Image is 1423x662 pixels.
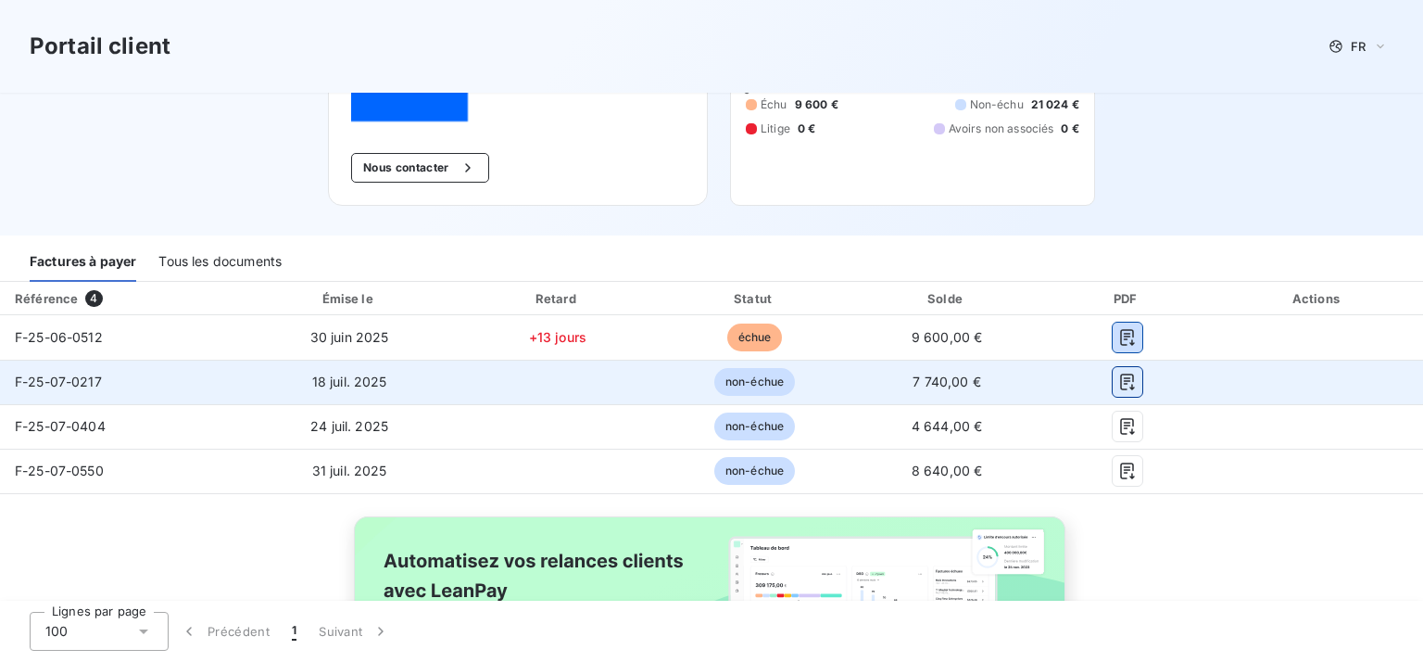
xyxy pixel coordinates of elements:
div: Tous les documents [158,243,282,282]
span: F-25-07-0404 [15,418,106,434]
span: 100 [45,622,68,641]
span: 24 juil. 2025 [310,418,388,434]
span: Litige [761,121,790,137]
button: Nous contacter [351,153,488,183]
button: Précédent [169,612,281,651]
span: Non-échu [970,96,1024,113]
span: FR [1351,39,1366,54]
span: 31 juil. 2025 [312,463,387,478]
span: non-échue [714,413,795,440]
button: 1 [281,612,308,651]
span: 0 € [798,121,815,137]
span: F-25-07-0217 [15,374,102,389]
button: Suivant [308,612,401,651]
span: 8 640,00 € [912,463,983,478]
span: 4 644,00 € [912,418,983,434]
span: non-échue [714,368,795,396]
span: 9 600 € [795,96,838,113]
span: 0 € [1061,121,1078,137]
div: Référence [15,291,78,306]
div: Émise le [245,289,454,308]
span: 4 [85,290,102,307]
span: +13 jours [529,329,586,345]
span: 21 024 € [1031,96,1079,113]
span: 1 [292,622,296,641]
span: 30 juin 2025 [310,329,389,345]
span: non-échue [714,457,795,485]
span: F-25-06-0512 [15,329,103,345]
span: Avoirs non associés [949,121,1054,137]
span: 9 600,00 € [912,329,983,345]
div: PDF [1045,289,1208,308]
div: Factures à payer [30,243,136,282]
h3: Portail client [30,30,170,63]
div: Actions [1216,289,1419,308]
div: Retard [461,289,653,308]
span: 7 740,00 € [913,374,981,389]
span: 18 juil. 2025 [312,374,387,389]
div: Statut [661,289,848,308]
div: Solde [856,289,1039,308]
span: Échu [761,96,787,113]
span: échue [727,324,783,351]
span: F-25-07-0550 [15,463,104,478]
